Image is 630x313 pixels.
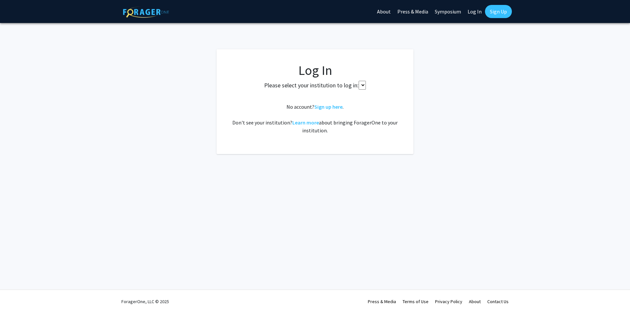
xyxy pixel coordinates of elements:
a: Sign up here [314,103,343,110]
h1: Log In [230,62,400,78]
img: ForagerOne Logo [123,6,169,18]
a: Learn more about bringing ForagerOne to your institution [292,119,319,126]
div: No account? . Don't see your institution? about bringing ForagerOne to your institution. [230,103,400,134]
label: Please select your institution to log in: [264,81,359,90]
a: Press & Media [368,299,396,304]
a: Sign Up [485,5,512,18]
a: Contact Us [487,299,509,304]
a: About [469,299,481,304]
div: ForagerOne, LLC © 2025 [121,290,169,313]
a: Terms of Use [403,299,429,304]
a: Privacy Policy [435,299,462,304]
